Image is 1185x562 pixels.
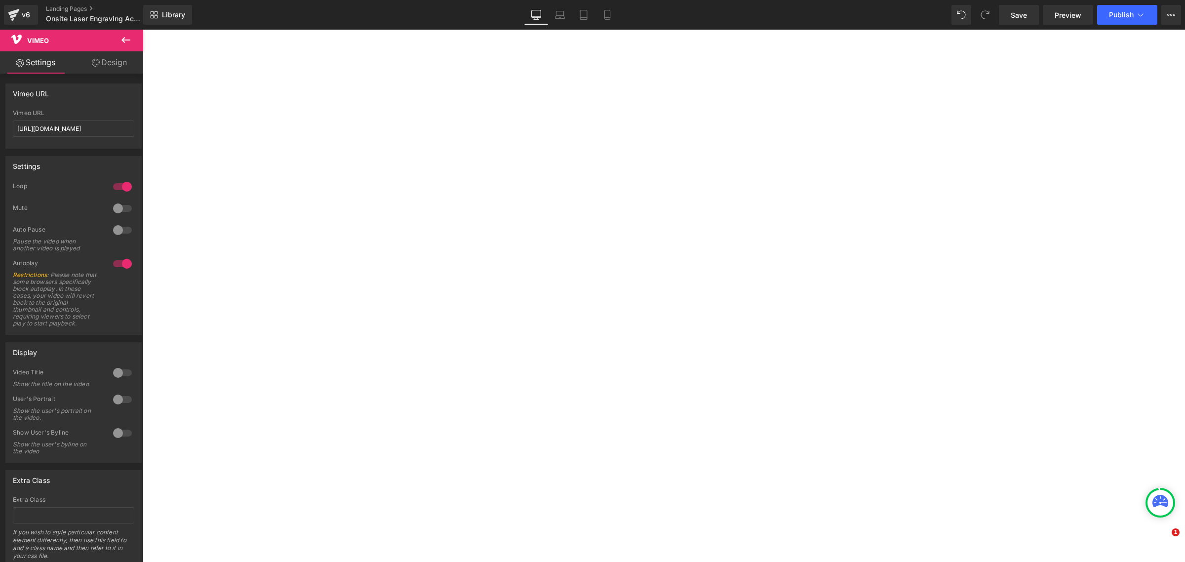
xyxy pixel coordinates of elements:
[13,429,103,439] div: Show User's Byline
[13,238,102,252] div: Pause the video when another video is played
[1055,10,1081,20] span: Preview
[13,441,102,455] div: Show the user's byline on the video
[572,5,595,25] a: Tablet
[13,496,134,503] div: Extra Class
[13,226,103,236] div: Auto Pause
[74,51,145,74] a: Design
[13,381,102,388] div: Show the title on the video.
[13,182,103,193] div: Loop
[143,5,192,25] a: New Library
[951,5,971,25] button: Undo
[524,5,548,25] a: Desktop
[46,15,141,23] span: Onsite Laser Engraving Activation
[13,204,103,214] div: Mute
[13,157,40,170] div: Settings
[595,5,619,25] a: Mobile
[1011,10,1027,20] span: Save
[1151,528,1175,552] iframe: Intercom live chat
[4,5,38,25] a: v6
[548,5,572,25] a: Laptop
[13,395,103,405] div: User's Portrait
[13,471,50,484] div: Extra Class
[1043,5,1093,25] a: Preview
[13,407,102,421] div: Show the user's portrait on the video.
[20,8,32,21] div: v6
[1109,11,1134,19] span: Publish
[162,10,185,19] span: Library
[13,368,103,379] div: Video Title
[13,343,37,357] div: Display
[975,5,995,25] button: Redo
[46,5,159,13] a: Landing Pages
[13,84,49,98] div: Vimeo URL
[1097,5,1157,25] button: Publish
[27,37,49,44] span: Vimeo
[13,110,134,117] div: Vimeo URL
[13,259,103,270] div: Autoplay
[1172,528,1180,536] span: 1
[13,272,102,327] div: : Please note that some browsers specifically block autoplay. In these cases, your video will rev...
[1161,5,1181,25] button: More
[13,271,47,279] a: Restrictions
